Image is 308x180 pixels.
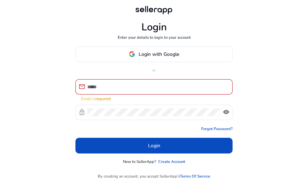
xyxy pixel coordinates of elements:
[148,142,160,149] span: Login
[180,174,210,180] a: Terms Of Service
[75,138,232,153] button: Login
[129,51,135,57] img: google-logo.svg
[158,159,185,165] a: Create Account
[223,109,229,115] span: visibility
[79,109,85,115] span: lock
[75,46,232,62] button: Login with Google
[81,95,227,102] mat-error: Email is
[75,68,232,74] p: or
[123,159,156,165] p: New to SellerApp?
[139,51,179,58] span: Login with Google
[95,96,111,102] strong: required
[201,126,233,132] a: Forgot Password?
[141,21,167,33] h1: Login
[118,35,191,41] p: Enter your details to login to your account
[79,83,85,90] span: mail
